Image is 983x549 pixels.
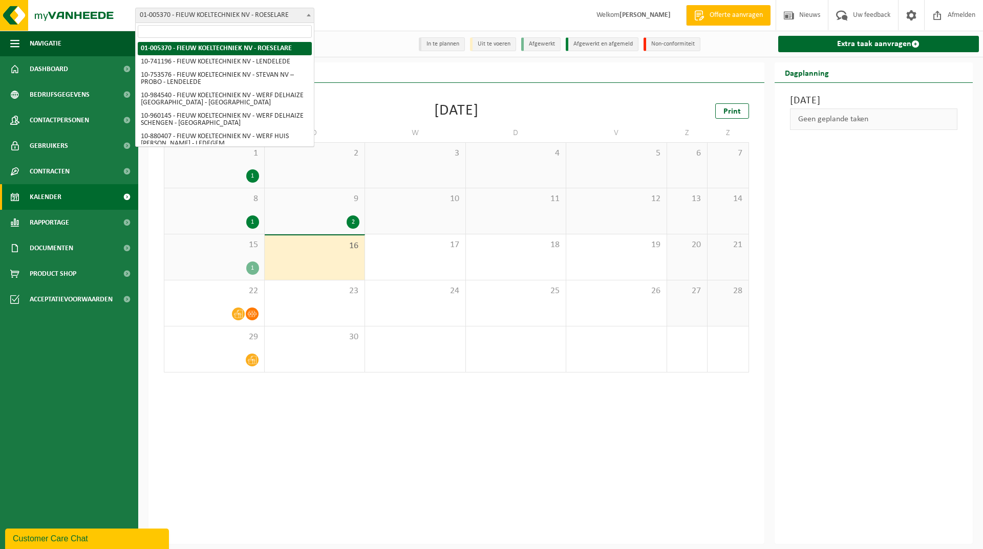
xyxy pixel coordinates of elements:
span: 01-005370 - FIEUW KOELTECHNIEK NV - ROESELARE [136,8,314,23]
span: 9 [270,193,360,205]
li: 10-984540 - FIEUW KOELTECHNIEK NV - WERF DELHAIZE [GEOGRAPHIC_DATA] - [GEOGRAPHIC_DATA] [138,89,312,109]
span: 4 [471,148,561,159]
li: Afgewerkt en afgemeld [566,37,638,51]
span: Rapportage [30,210,69,235]
a: Offerte aanvragen [686,5,771,26]
span: 19 [571,239,661,251]
span: 25 [471,286,561,297]
td: V [566,124,667,142]
span: 5 [571,148,661,159]
h3: [DATE] [790,93,958,108]
span: 20 [672,239,702,251]
li: Non-conformiteit [644,37,700,51]
span: Gebruikers [30,133,68,159]
li: 10-753576 - FIEUW KOELTECHNIEK NV - STEVAN NV – PROBO - LENDELEDE [138,69,312,89]
span: 6 [672,148,702,159]
li: In te plannen [419,37,465,51]
li: 10-960145 - FIEUW KOELTECHNIEK NV - WERF DELHAIZE SCHENGEN - [GEOGRAPHIC_DATA] [138,109,312,130]
span: Acceptatievoorwaarden [30,287,113,312]
td: Z [667,124,708,142]
li: 01-005370 - FIEUW KOELTECHNIEK NV - ROESELARE [138,42,312,55]
span: Offerte aanvragen [707,10,765,20]
span: 30 [270,332,360,343]
td: Z [708,124,749,142]
span: 01-005370 - FIEUW KOELTECHNIEK NV - ROESELARE [135,8,314,23]
span: 22 [169,286,259,297]
span: 13 [672,193,702,205]
div: 1 [246,169,259,183]
span: Contactpersonen [30,107,89,133]
span: 3 [370,148,460,159]
li: 10-741196 - FIEUW KOELTECHNIEK NV - LENDELEDE [138,55,312,69]
span: 17 [370,239,460,251]
div: [DATE] [434,103,479,119]
div: 1 [246,215,259,229]
span: 16 [270,240,360,252]
span: Documenten [30,235,73,261]
div: 1 [246,261,259,275]
span: 18 [471,239,561,251]
span: Kalender [30,184,61,210]
span: Bedrijfsgegevens [30,82,90,107]
strong: [PERSON_NAME] [619,11,671,19]
div: 2 [347,215,359,229]
a: Print [715,103,749,119]
li: 10-880407 - FIEUW KOELTECHNIEK NV - WERF HUIS [PERSON_NAME] - LEDEGEM [138,130,312,150]
td: D [265,124,366,142]
span: 2 [270,148,360,159]
span: Contracten [30,159,70,184]
span: 26 [571,286,661,297]
span: 21 [713,239,743,251]
span: 27 [672,286,702,297]
span: 23 [270,286,360,297]
span: 29 [169,332,259,343]
td: D [466,124,567,142]
span: 11 [471,193,561,205]
span: 14 [713,193,743,205]
span: 1 [169,148,259,159]
span: 24 [370,286,460,297]
span: 7 [713,148,743,159]
span: 10 [370,193,460,205]
span: Product Shop [30,261,76,287]
li: Uit te voeren [470,37,516,51]
td: W [365,124,466,142]
span: 8 [169,193,259,205]
a: Extra taak aanvragen [778,36,979,52]
span: 15 [169,239,259,251]
li: Afgewerkt [521,37,561,51]
span: 28 [713,286,743,297]
div: Geen geplande taken [790,108,958,130]
h2: Dagplanning [775,62,839,82]
iframe: chat widget [5,526,171,549]
span: 12 [571,193,661,205]
span: Dashboard [30,56,68,82]
span: Navigatie [30,31,61,56]
span: Print [723,107,741,116]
